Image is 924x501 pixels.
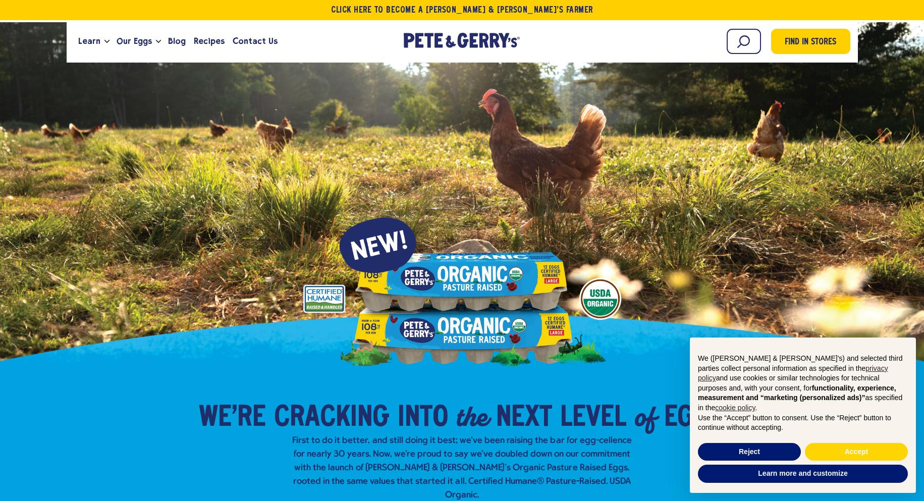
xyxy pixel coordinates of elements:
a: Recipes [190,28,229,55]
span: Next [496,403,552,433]
span: Recipes [194,35,225,47]
a: Our Eggs [113,28,156,55]
button: Reject [698,443,801,461]
span: Eggs​ [664,403,726,433]
span: Learn [78,35,100,47]
a: cookie policy [715,404,755,412]
button: Learn more and customize [698,465,908,483]
button: Accept [805,443,908,461]
button: Open the dropdown menu for Our Eggs [156,40,161,43]
em: the [456,398,488,434]
a: Blog [164,28,190,55]
span: Contact Us [233,35,278,47]
button: Open the dropdown menu for Learn [104,40,110,43]
span: Blog [168,35,186,47]
span: We’re [199,403,266,433]
span: Our Eggs [117,35,152,47]
span: into [398,403,448,433]
a: Find in Stores [771,29,850,54]
div: Notice [682,329,924,501]
a: Contact Us [229,28,282,55]
em: of [634,398,656,434]
span: Level [560,403,626,433]
span: Find in Stores [785,36,836,49]
p: Use the “Accept” button to consent. Use the “Reject” button to continue without accepting. [698,413,908,433]
p: We ([PERSON_NAME] & [PERSON_NAME]'s) and selected third parties collect personal information as s... [698,354,908,413]
a: Learn [74,28,104,55]
span: Cracking [274,403,390,433]
input: Search [727,29,761,54]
